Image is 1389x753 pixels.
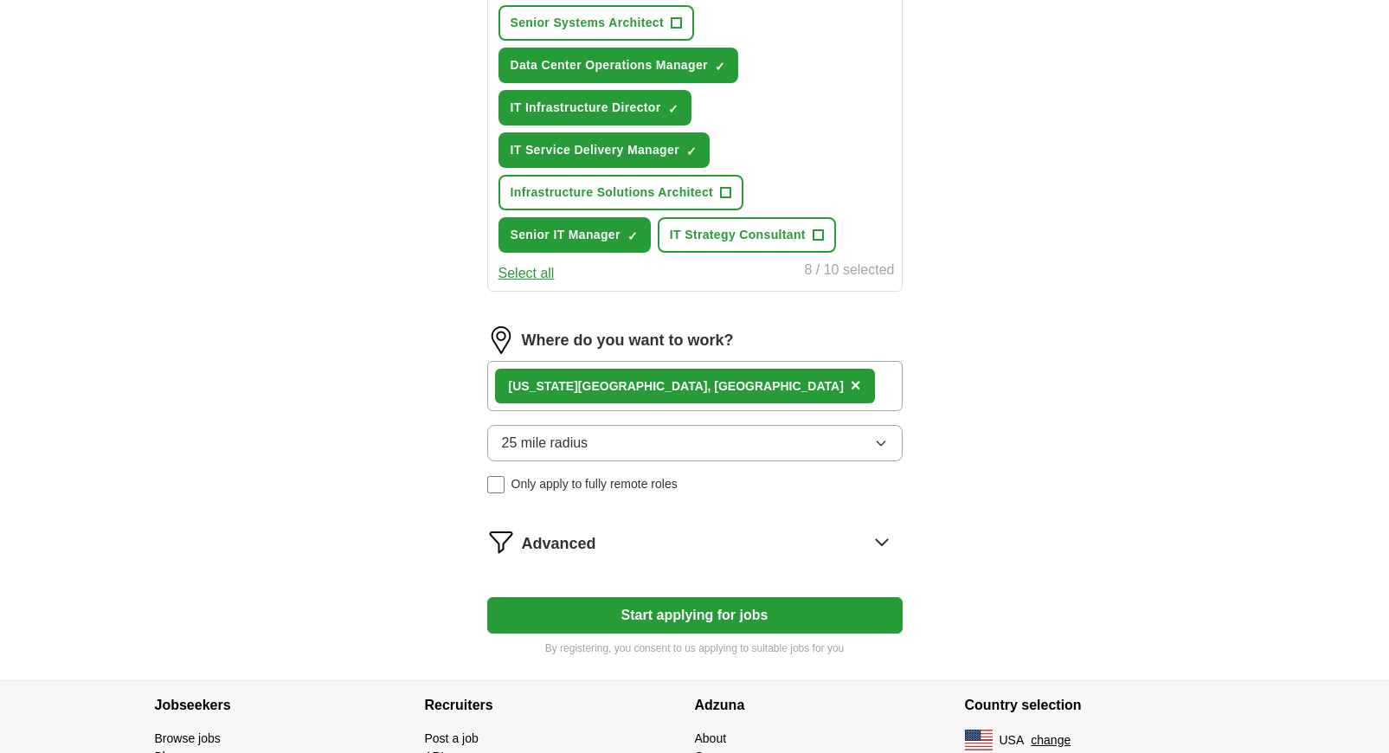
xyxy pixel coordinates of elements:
span: IT Infrastructure Director [511,99,661,117]
button: Data Center Operations Manager✓ [498,48,738,83]
button: 25 mile radius [487,425,903,461]
button: Infrastructure Solutions Architect [498,175,744,210]
a: Browse jobs [155,731,221,745]
h4: Country selection [965,681,1235,730]
p: By registering, you consent to us applying to suitable jobs for you [487,640,903,656]
span: ✓ [668,102,678,116]
div: [US_STATE][GEOGRAPHIC_DATA], [GEOGRAPHIC_DATA] [509,377,844,396]
span: Senior Systems Architect [511,14,665,32]
a: Post a job [425,731,479,745]
img: location.png [487,326,515,354]
button: IT Strategy Consultant [658,217,836,253]
button: × [851,373,861,399]
a: About [695,731,727,745]
label: Where do you want to work? [522,329,734,352]
button: IT Service Delivery Manager✓ [498,132,710,168]
input: Only apply to fully remote roles [487,476,505,493]
span: IT Strategy Consultant [670,226,806,244]
span: Infrastructure Solutions Architect [511,183,714,202]
img: US flag [965,730,993,750]
span: USA [1000,731,1025,750]
span: ✓ [686,145,697,158]
button: IT Infrastructure Director✓ [498,90,691,125]
span: × [851,376,861,395]
span: Senior IT Manager [511,226,621,244]
span: Advanced [522,532,596,556]
button: Select all [498,263,555,284]
span: Data Center Operations Manager [511,56,708,74]
img: filter [487,528,515,556]
div: 8 / 10 selected [804,260,894,284]
button: Senior Systems Architect [498,5,695,41]
span: 25 mile radius [502,433,588,454]
span: IT Service Delivery Manager [511,141,679,159]
span: ✓ [627,229,638,243]
span: Only apply to fully remote roles [511,475,678,493]
button: Senior IT Manager✓ [498,217,651,253]
span: ✓ [715,60,725,74]
button: Start applying for jobs [487,597,903,634]
button: change [1031,731,1071,750]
